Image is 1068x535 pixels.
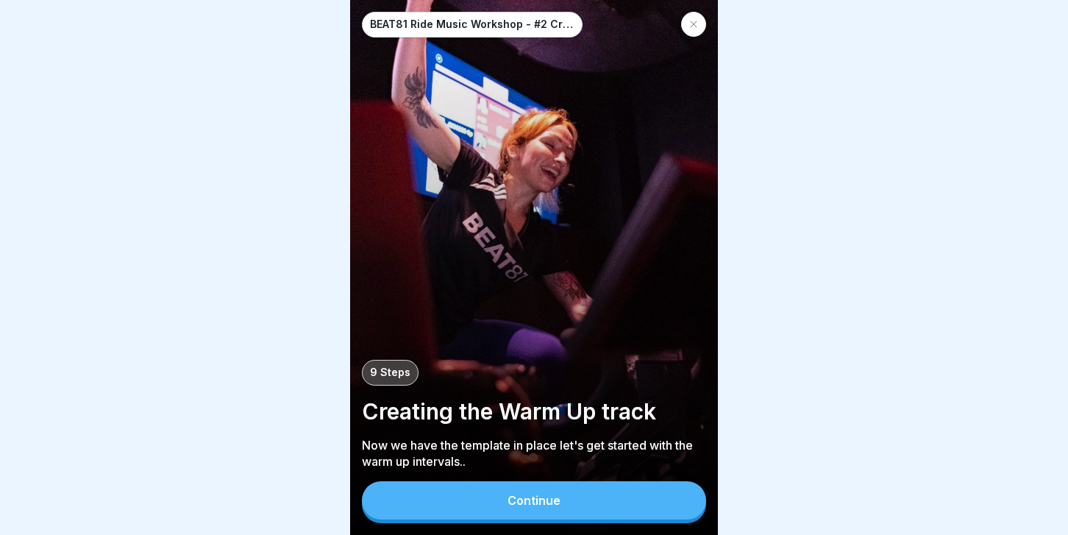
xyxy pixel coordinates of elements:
p: Now we have the template in place let's get started with the warm up intervals.. [362,437,706,470]
button: Continue [362,481,706,520]
p: 9 Steps [370,366,410,379]
p: Creating the Warm Up track [362,397,706,425]
div: Continue [508,494,560,507]
p: BEAT81 Ride Music Workshop - #2 Creating the warm up track. [370,18,574,31]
